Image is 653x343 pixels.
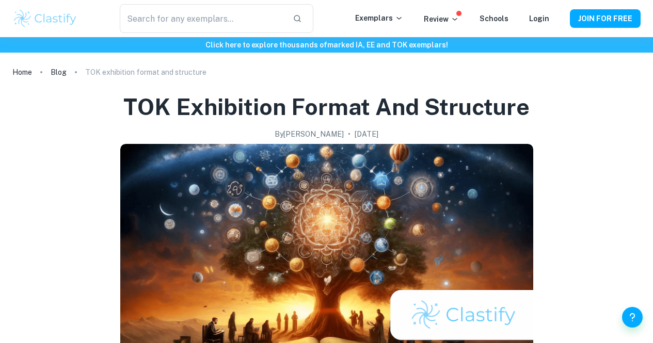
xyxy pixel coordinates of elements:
a: Schools [480,14,508,23]
h2: [DATE] [355,128,378,140]
button: JOIN FOR FREE [570,9,641,28]
p: Exemplars [355,12,403,24]
h1: TOK exhibition format and structure [123,92,530,122]
h6: Click here to explore thousands of marked IA, EE and TOK exemplars ! [2,39,651,51]
img: Clastify logo [12,8,78,29]
p: • [348,128,351,140]
a: Login [529,14,549,23]
a: Blog [51,65,67,79]
a: Home [12,65,32,79]
p: Review [424,13,459,25]
p: TOK exhibition format and structure [85,67,206,78]
h2: By [PERSON_NAME] [275,128,344,140]
input: Search for any exemplars... [120,4,285,33]
button: Help and Feedback [622,307,643,328]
